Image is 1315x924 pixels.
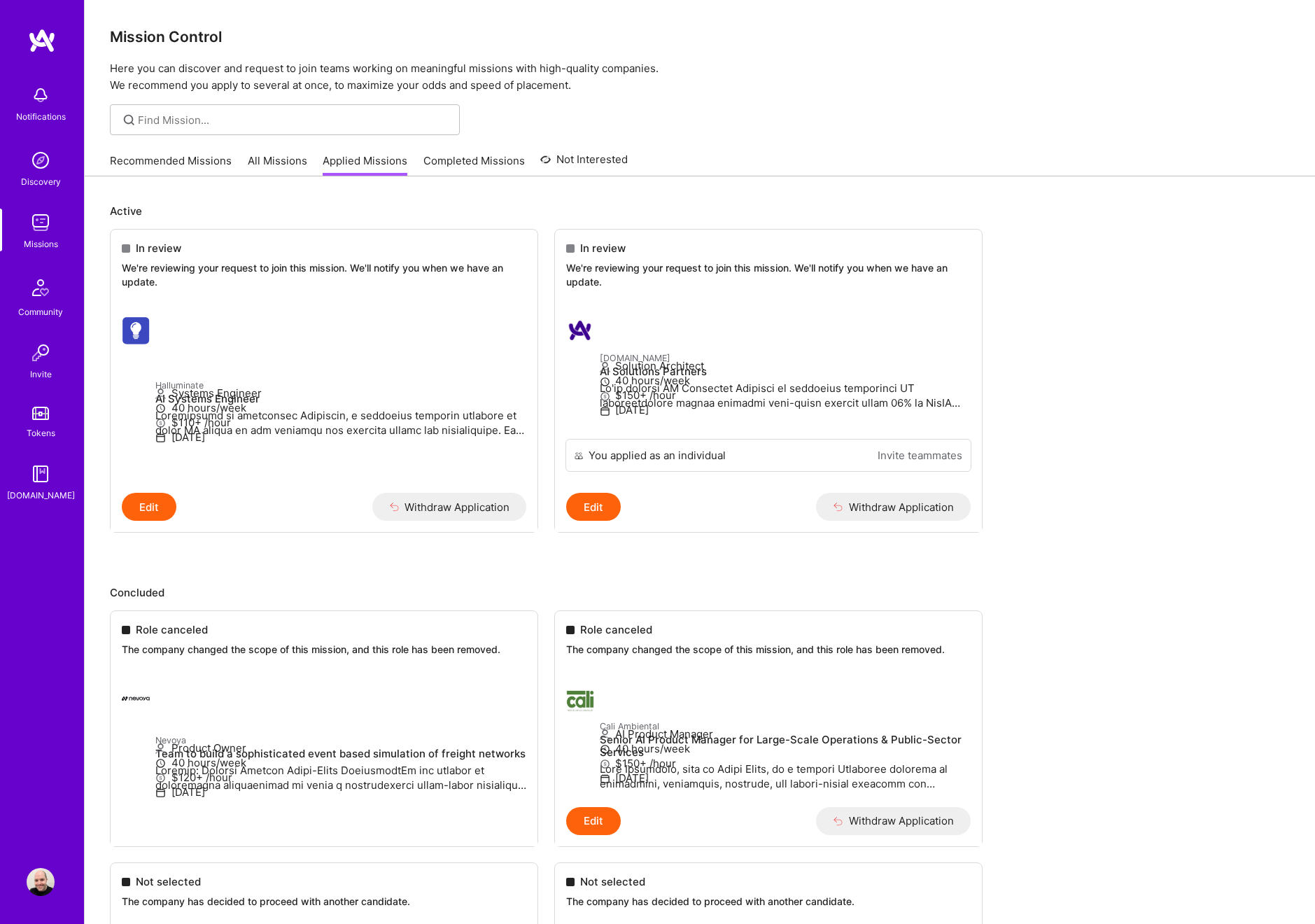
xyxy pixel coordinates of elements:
i: icon Clock [155,403,166,414]
p: [DATE] [600,402,971,417]
a: User Avatar [23,868,58,896]
p: AI Product Manager [600,727,971,741]
a: Completed Missions [423,153,525,176]
button: Withdraw Application [372,493,527,521]
div: Discovery [21,174,61,189]
p: $150+ /hour [600,388,971,402]
p: We're reviewing your request to join this mission. We'll notify you when we have an update. [122,261,526,288]
img: Halluminate company logo [122,316,150,344]
p: $150+ /hour [600,756,971,771]
a: All Missions [248,153,307,176]
img: Community [24,271,57,304]
img: teamwork [27,209,55,237]
span: In review [136,241,181,255]
p: 40 hours/week [155,400,526,415]
img: discovery [27,146,55,174]
div: Invite [30,367,52,381]
img: Cali Ambiental company logo [566,685,594,713]
button: Withdraw Application [816,493,971,521]
img: A.Team company logo [566,316,594,344]
span: Role canceled [580,622,652,637]
a: Invite teammates [878,448,962,463]
a: Not Interested [540,151,628,176]
i: icon Clock [600,377,610,387]
div: [DOMAIN_NAME] [7,488,75,503]
p: 40 hours/week [600,373,971,388]
a: Halluminate company logoHalluminateAI Systems EngineerLoremipsumd si ametconsec Adipiscin, e sedd... [111,305,537,493]
p: We're reviewing your request to join this mission. We'll notify you when we have an update. [566,261,971,288]
img: bell [27,81,55,109]
i: icon Calendar [600,773,610,784]
a: Recommended Missions [110,153,232,176]
i: icon Clock [600,744,610,755]
img: Invite [27,339,55,367]
button: Edit [566,493,621,521]
p: 40 hours/week [600,741,971,756]
img: tokens [32,407,49,420]
i: icon SearchGrey [121,112,137,128]
i: icon MoneyGray [600,391,610,402]
button: Edit [122,493,176,521]
p: [DATE] [155,430,526,444]
p: Here you can discover and request to join teams working on meaningful missions with high-quality ... [110,60,1290,94]
p: $110+ /hour [155,415,526,430]
img: User Avatar [27,868,55,896]
p: Concluded [110,585,1290,600]
input: Find Mission... [138,113,449,127]
div: You applied as an individual [589,448,726,463]
i: icon Applicant [600,729,610,740]
i: icon Applicant [600,362,610,372]
a: Applied Missions [323,153,407,176]
a: A.Team company logo[DOMAIN_NAME]AI Solutions PartnersLo'ip dolorsi AM Consectet Adipisci el seddo... [555,305,982,439]
p: The company changed the scope of this mission, and this role has been removed. [566,643,971,657]
div: Community [18,304,63,319]
img: guide book [27,460,55,488]
i: icon Applicant [155,388,166,399]
p: Systems Engineer [155,386,526,400]
p: Active [110,204,1290,218]
button: Edit [566,807,621,835]
i: icon Calendar [155,433,166,443]
a: Cali Ambiental company logoCali AmbientalSenior AI Product Manager for Large-Scale Operations & P... [555,673,982,807]
p: [DATE] [600,771,971,785]
i: icon Calendar [600,406,610,416]
i: icon MoneyGray [600,759,610,769]
h3: Mission Control [110,28,1290,45]
div: Missions [24,237,58,251]
button: Withdraw Application [816,807,971,835]
div: Tokens [27,426,55,440]
p: Solution Architect [600,358,971,373]
i: icon MoneyGray [155,418,166,428]
span: In review [580,241,626,255]
img: logo [28,28,56,53]
div: Notifications [16,109,66,124]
